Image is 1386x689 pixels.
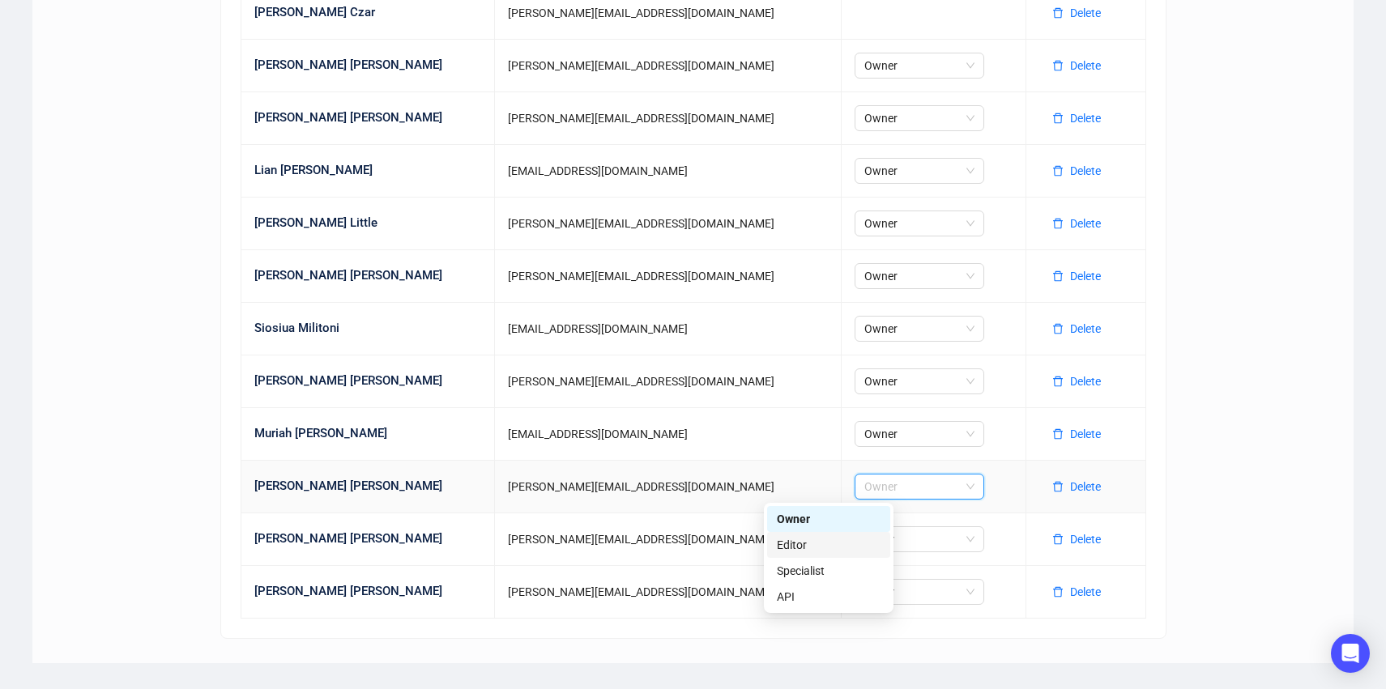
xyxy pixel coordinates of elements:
[1052,60,1064,71] span: delete
[1052,7,1064,19] span: delete
[1039,158,1114,184] button: Delete
[495,250,842,303] td: [PERSON_NAME][EMAIL_ADDRESS][DOMAIN_NAME]
[1052,113,1064,124] span: delete
[1052,270,1064,282] span: delete
[777,510,881,528] div: Owner
[254,372,481,391] div: [PERSON_NAME] [PERSON_NAME]
[777,588,881,606] div: API
[254,161,481,181] div: Lian [PERSON_NAME]
[864,159,974,183] span: Owner
[864,317,974,341] span: Owner
[1052,323,1064,334] span: delete
[495,355,842,408] td: [PERSON_NAME][EMAIL_ADDRESS][DOMAIN_NAME]
[864,106,974,130] span: Owner
[1070,478,1101,495] span: Delete
[1070,320,1101,338] span: Delete
[1039,474,1114,500] button: Delete
[254,530,481,549] div: [PERSON_NAME] [PERSON_NAME]
[254,319,481,338] div: Siosiua Militoni
[495,566,842,619] td: [PERSON_NAME][EMAIL_ADDRESS][DOMAIN_NAME]
[254,108,481,128] div: [PERSON_NAME] [PERSON_NAME]
[864,474,974,499] span: Owner
[1070,267,1101,285] span: Delete
[495,513,842,566] td: [PERSON_NAME][EMAIL_ADDRESS][DOMAIN_NAME]
[864,53,974,78] span: Owner
[1052,534,1064,545] span: delete
[1070,162,1101,180] span: Delete
[254,582,481,602] div: [PERSON_NAME] [PERSON_NAME]
[777,536,881,554] div: Editor
[495,198,842,250] td: [PERSON_NAME][EMAIL_ADDRESS][DOMAIN_NAME]
[1039,211,1114,236] button: Delete
[864,369,974,393] span: Owner
[1039,579,1114,605] button: Delete
[495,461,842,513] td: [PERSON_NAME][EMAIL_ADDRESS][DOMAIN_NAME]
[254,266,481,286] div: [PERSON_NAME] [PERSON_NAME]
[1052,376,1064,387] span: delete
[864,580,974,604] span: Editor
[767,506,890,532] div: Owner
[1070,4,1101,22] span: Delete
[254,3,481,23] div: [PERSON_NAME] Czar
[1039,53,1114,79] button: Delete
[1052,586,1064,598] span: delete
[495,92,842,145] td: [PERSON_NAME][EMAIL_ADDRESS][DOMAIN_NAME]
[1039,316,1114,342] button: Delete
[1070,57,1101,74] span: Delete
[864,211,974,236] span: Owner
[254,56,481,75] div: [PERSON_NAME] [PERSON_NAME]
[1039,263,1114,289] button: Delete
[254,477,481,496] div: [PERSON_NAME] [PERSON_NAME]
[1070,583,1101,601] span: Delete
[864,527,974,551] span: Editor
[254,214,481,233] div: [PERSON_NAME] Little
[777,562,881,580] div: Specialist
[1052,218,1064,229] span: delete
[1070,372,1101,390] span: Delete
[1039,526,1114,552] button: Delete
[864,422,974,446] span: Owner
[864,264,974,288] span: Owner
[1070,215,1101,232] span: Delete
[1052,481,1064,492] span: delete
[1052,165,1064,177] span: delete
[495,408,842,461] td: [EMAIL_ADDRESS][DOMAIN_NAME]
[1070,530,1101,548] span: Delete
[1331,634,1370,673] div: Open Intercom Messenger
[495,40,842,92] td: [PERSON_NAME][EMAIL_ADDRESS][DOMAIN_NAME]
[767,532,890,558] div: Editor
[1070,425,1101,443] span: Delete
[1052,428,1064,440] span: delete
[254,424,481,444] div: Muriah [PERSON_NAME]
[495,303,842,355] td: [EMAIL_ADDRESS][DOMAIN_NAME]
[767,558,890,584] div: Specialist
[767,584,890,610] div: API
[1039,105,1114,131] button: Delete
[1039,368,1114,394] button: Delete
[1039,421,1114,447] button: Delete
[495,145,842,198] td: [EMAIL_ADDRESS][DOMAIN_NAME]
[1070,109,1101,127] span: Delete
